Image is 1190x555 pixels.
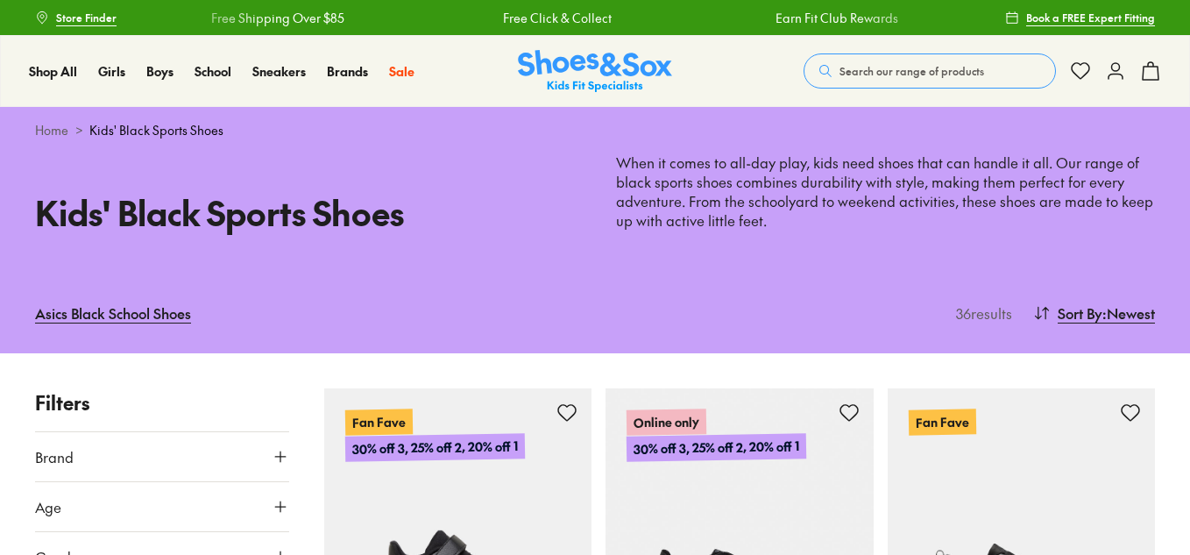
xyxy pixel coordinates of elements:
[949,302,1012,324] p: 36 results
[627,433,806,462] p: 30% off 3, 25% off 2, 20% off 1
[344,433,524,462] p: 30% off 3, 25% off 2, 20% off 1
[35,446,74,467] span: Brand
[89,121,223,139] span: Kids' Black Sports Shoes
[35,496,61,517] span: Age
[98,62,125,80] span: Girls
[775,9,897,27] a: Earn Fit Club Rewards
[252,62,306,80] span: Sneakers
[252,62,306,81] a: Sneakers
[56,10,117,25] span: Store Finder
[344,409,412,435] p: Fan Fave
[839,63,984,79] span: Search our range of products
[1033,294,1155,332] button: Sort By:Newest
[35,432,289,481] button: Brand
[29,62,77,81] a: Shop All
[209,9,343,27] a: Free Shipping Over $85
[518,50,672,93] a: Shoes & Sox
[146,62,174,80] span: Boys
[1102,302,1155,324] span: : Newest
[29,62,77,80] span: Shop All
[908,409,975,435] p: Fan Fave
[627,409,706,436] p: Online only
[195,62,231,81] a: School
[35,2,117,33] a: Store Finder
[616,153,1155,231] p: When it comes to all-day play, kids need shoes that can handle it all. Our range of black sports ...
[1026,10,1155,25] span: Book a FREE Expert Fitting
[327,62,368,80] span: Brands
[804,53,1056,89] button: Search our range of products
[389,62,414,81] a: Sale
[195,62,231,80] span: School
[502,9,611,27] a: Free Click & Collect
[1005,2,1155,33] a: Book a FREE Expert Fitting
[35,121,1155,139] div: >
[35,482,289,531] button: Age
[327,62,368,81] a: Brands
[35,388,289,417] p: Filters
[98,62,125,81] a: Girls
[146,62,174,81] a: Boys
[1058,302,1102,324] span: Sort By
[389,62,414,80] span: Sale
[518,50,672,93] img: SNS_Logo_Responsive.svg
[35,294,191,332] a: Asics Black School Shoes
[35,188,574,238] h1: Kids' Black Sports Shoes
[35,121,68,139] a: Home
